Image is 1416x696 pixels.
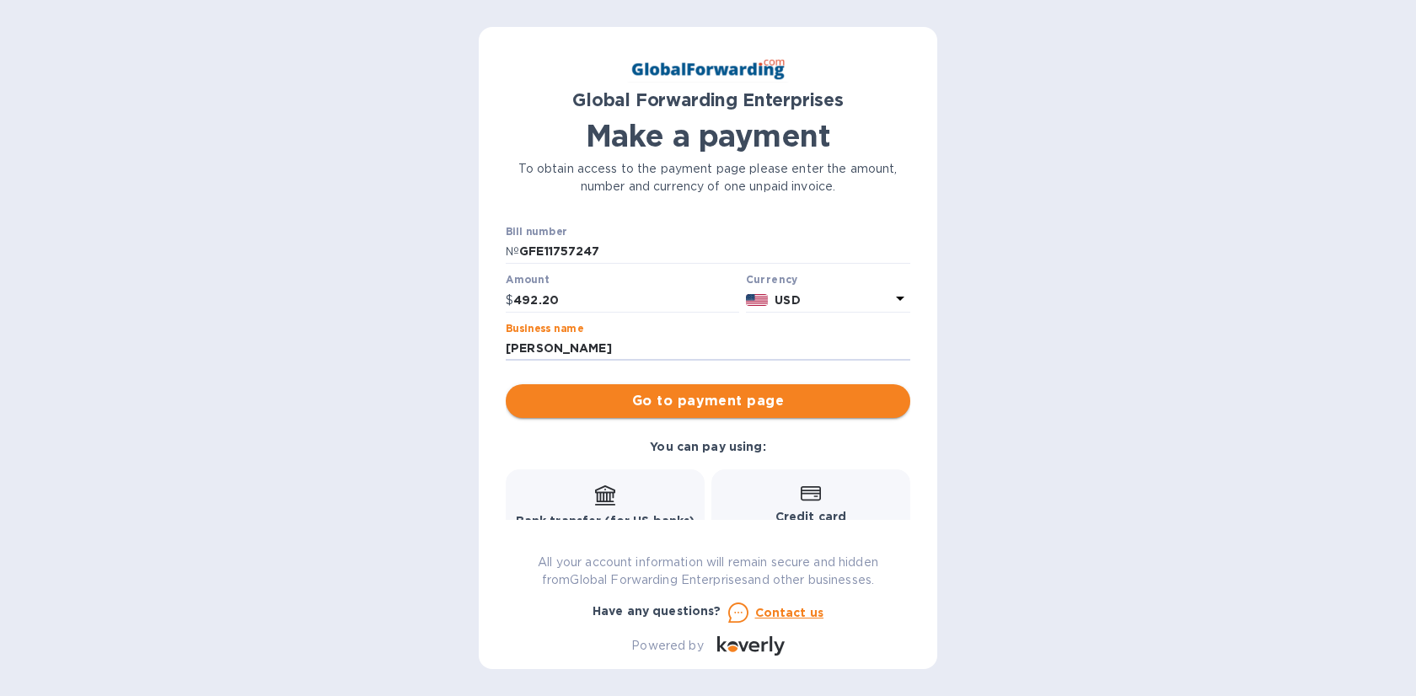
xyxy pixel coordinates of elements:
[572,89,844,110] b: Global Forwarding Enterprises
[650,440,765,453] b: You can pay using:
[631,637,703,655] p: Powered by
[775,510,846,523] b: Credit card
[506,554,910,589] p: All your account information will remain secure and hidden from Global Forwarding Enterprises and...
[755,606,824,619] u: Contact us
[506,292,513,309] p: $
[746,294,769,306] img: USD
[775,293,800,307] b: USD
[746,273,798,286] b: Currency
[519,239,910,265] input: Enter bill number
[513,287,739,313] input: 0.00
[519,391,897,411] span: Go to payment page
[506,243,519,260] p: №
[506,384,910,418] button: Go to payment page
[516,514,695,527] b: Bank transfer (for US banks)
[506,324,583,334] label: Business name
[506,227,566,237] label: Bill number
[506,336,910,361] input: Enter business name
[506,118,910,153] h1: Make a payment
[593,604,721,618] b: Have any questions?
[506,276,549,286] label: Amount
[506,160,910,195] p: To obtain access to the payment page please enter the amount, number and currency of one unpaid i...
